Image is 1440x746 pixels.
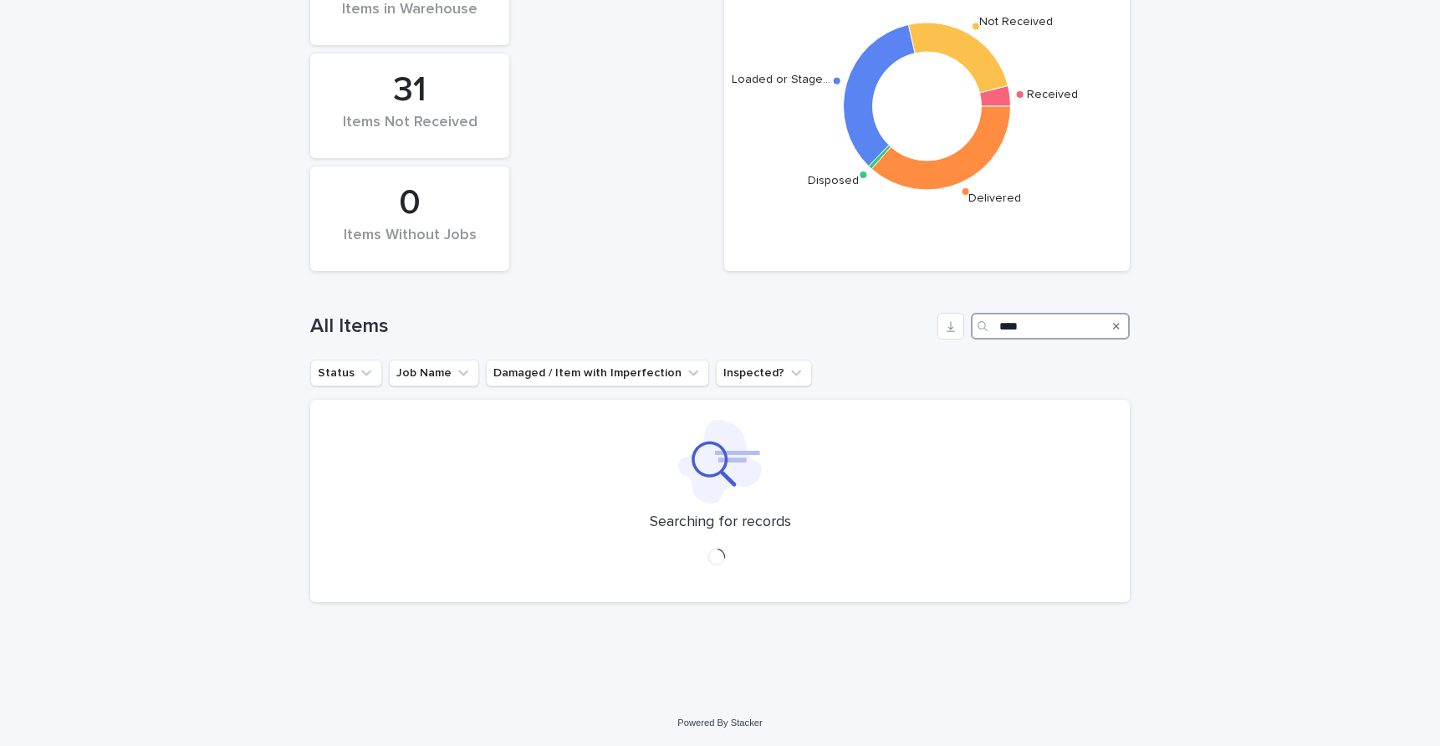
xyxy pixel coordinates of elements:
text: Delivered [968,192,1021,204]
button: Job Name [389,360,479,386]
text: Disposed [808,175,859,186]
text: Not Received [979,15,1053,27]
p: Searching for records [650,514,791,532]
text: Loaded or Stage… [732,74,830,85]
div: Items in Warehouse [339,1,481,36]
div: Items Without Jobs [339,227,481,262]
button: Status [310,360,382,386]
div: 0 [339,182,481,224]
button: Damaged / Item with Imperfection [486,360,709,386]
a: Powered By Stacker [677,718,762,728]
div: 31 [339,69,481,111]
h1: All Items [310,314,931,339]
input: Search [971,313,1130,340]
button: Inspected? [716,360,812,386]
div: Items Not Received [339,114,481,149]
text: Received [1027,89,1078,100]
